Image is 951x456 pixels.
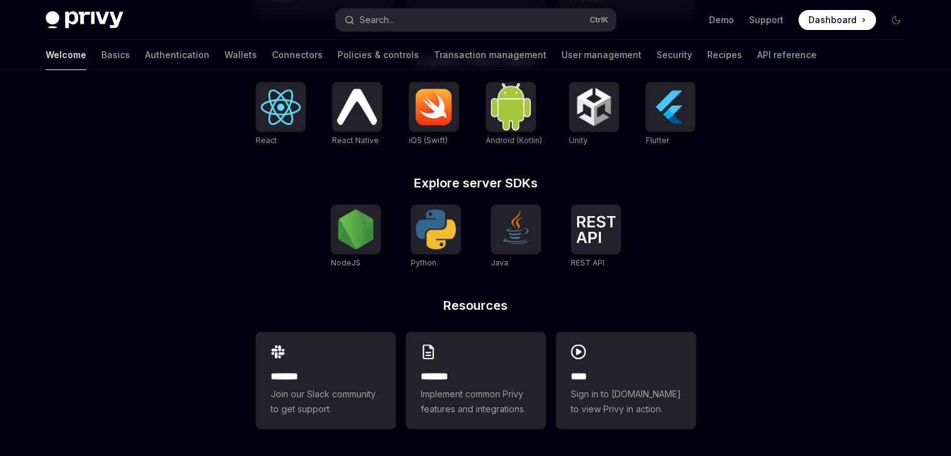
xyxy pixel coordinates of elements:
img: REST API [576,216,616,243]
a: Demo [709,14,734,26]
a: User management [561,40,642,70]
img: Android (Kotlin) [491,83,531,130]
span: Python [411,258,436,267]
h2: Resources [256,299,696,312]
img: dark logo [46,11,123,29]
button: Open search [336,9,616,31]
span: Android (Kotlin) [486,136,542,145]
img: React [261,89,301,125]
a: **** **Join our Slack community to get support. [256,332,396,429]
a: Android (Kotlin)Android (Kotlin) [486,82,542,147]
a: Authentication [145,40,209,70]
a: NodeJSNodeJS [331,204,381,269]
span: iOS (Swift) [409,136,448,145]
span: Ctrl K [590,15,608,25]
a: Basics [101,40,130,70]
a: Dashboard [798,10,876,30]
a: React NativeReact Native [332,82,382,147]
img: Flutter [650,87,690,127]
img: Python [416,209,456,249]
span: Dashboard [808,14,857,26]
h2: Explore server SDKs [256,177,696,189]
span: Join our Slack community to get support. [271,387,381,417]
a: iOS (Swift)iOS (Swift) [409,82,459,147]
img: Java [496,209,536,249]
a: Support [749,14,783,26]
a: FlutterFlutter [645,82,695,147]
a: ****Sign in to [DOMAIN_NAME] to view Privy in action. [556,332,696,429]
a: Security [657,40,692,70]
img: NodeJS [336,209,376,249]
a: Welcome [46,40,86,70]
a: Wallets [224,40,257,70]
span: REST API [571,258,605,267]
a: **** **Implement common Privy features and integrations. [406,332,546,429]
a: Connectors [272,40,323,70]
img: iOS (Swift) [414,88,454,126]
span: NodeJS [331,258,361,267]
button: Toggle dark mode [886,10,906,30]
span: React [256,136,277,145]
span: Unity [569,136,588,145]
a: API reference [757,40,817,70]
img: React Native [337,89,377,124]
a: Policies & controls [338,40,419,70]
a: PythonPython [411,204,461,269]
a: UnityUnity [569,82,619,147]
a: ReactReact [256,82,306,147]
span: Implement common Privy features and integrations. [421,387,531,417]
div: Search... [360,12,395,27]
span: Flutter [645,136,668,145]
img: Unity [574,87,614,127]
span: React Native [332,136,379,145]
span: Java [491,258,508,267]
span: Sign in to [DOMAIN_NAME] to view Privy in action. [571,387,681,417]
a: REST APIREST API [571,204,621,269]
a: JavaJava [491,204,541,269]
a: Transaction management [434,40,546,70]
a: Recipes [707,40,742,70]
